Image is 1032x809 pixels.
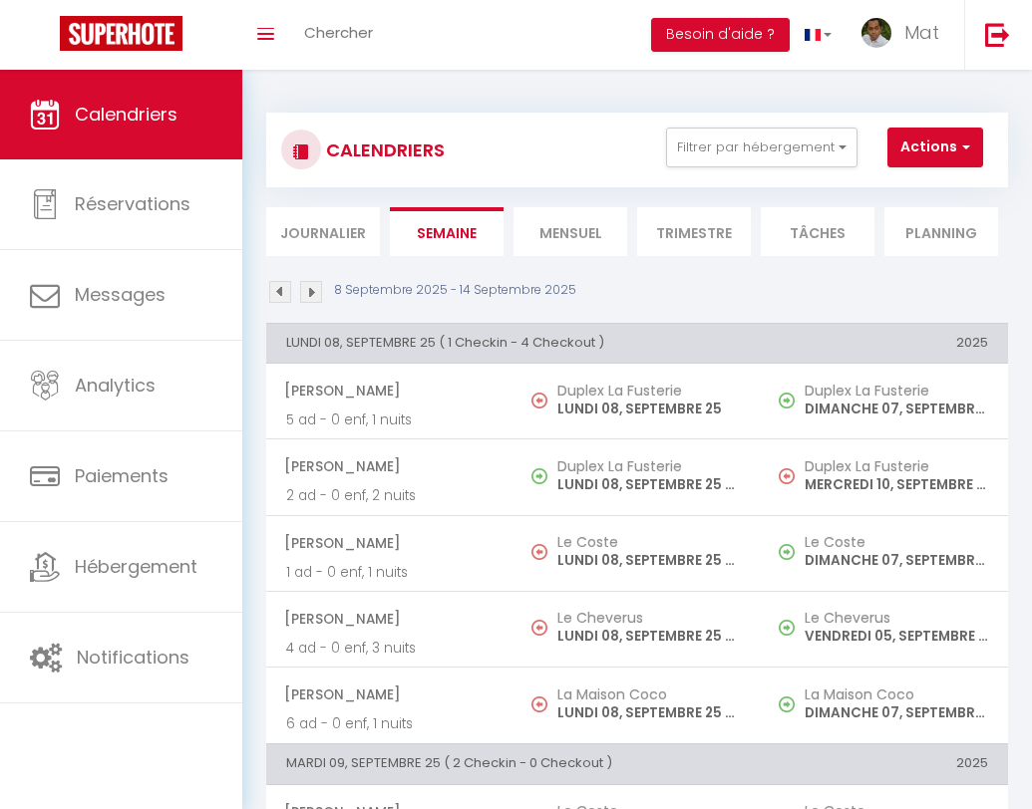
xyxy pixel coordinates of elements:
[805,399,988,419] p: DIMANCHE 07, SEPTEMBRE 25
[266,207,380,256] li: Journalier
[651,18,790,52] button: Besoin d'aide ?
[75,282,166,307] span: Messages
[284,524,494,562] span: [PERSON_NAME]
[637,207,751,256] li: Trimestre
[805,458,988,474] h5: Duplex La Fusterie
[75,373,156,398] span: Analytics
[805,550,988,571] p: DIMANCHE 07, SEPTEMBRE 25 - 19:00
[75,554,197,579] span: Hébergement
[805,474,988,495] p: MERCREDI 10, SEPTEMBRE 25 - 09:00
[805,626,988,647] p: VENDREDI 05, SEPTEMBRE 25 - 17:00
[284,447,494,485] span: [PERSON_NAME]
[805,686,988,702] h5: La Maison Coco
[77,645,189,670] span: Notifications
[666,128,858,167] button: Filtrer par hébergement
[557,458,741,474] h5: Duplex La Fusterie
[531,393,547,408] img: NO IMAGE
[16,8,76,68] button: Ouvrir le widget de chat LiveChat
[321,128,445,172] h3: CALENDRIERS
[557,550,741,571] p: LUNDI 08, SEPTEMBRE 25 - 10:00
[779,393,795,408] img: NO IMAGE
[390,207,504,256] li: Semaine
[779,620,795,636] img: NO IMAGE
[557,383,741,399] h5: Duplex La Fusterie
[60,16,182,51] img: Super Booking
[75,191,190,216] span: Réservations
[779,468,795,484] img: NO IMAGE
[286,713,494,734] p: 6 ad - 0 enf, 1 nuits
[887,128,983,167] button: Actions
[286,562,494,583] p: 1 ad - 0 enf, 1 nuits
[557,399,741,419] p: LUNDI 08, SEPTEMBRE 25
[531,544,547,560] img: NO IMAGE
[266,744,761,784] th: MARDI 09, SEPTEMBRE 25 ( 2 Checkin - 0 Checkout )
[805,534,988,550] h5: Le Coste
[266,323,761,363] th: LUNDI 08, SEPTEMBRE 25 ( 1 Checkin - 4 Checkout )
[286,638,494,659] p: 4 ad - 0 enf, 3 nuits
[284,675,494,713] span: [PERSON_NAME]
[904,20,939,45] span: Mat
[286,409,494,430] p: 5 ad - 0 enf, 1 nuits
[805,702,988,723] p: DIMANCHE 07, SEPTEMBRE 25 - 17:00
[761,744,1008,784] th: 2025
[286,485,494,506] p: 2 ad - 0 enf, 2 nuits
[761,207,874,256] li: Tâches
[75,463,169,488] span: Paiements
[985,22,1010,47] img: logout
[557,474,741,495] p: LUNDI 08, SEPTEMBRE 25 - 17:00
[557,610,741,626] h5: Le Cheverus
[779,696,795,712] img: NO IMAGE
[861,18,891,48] img: ...
[557,534,741,550] h5: Le Coste
[805,383,988,399] h5: Duplex La Fusterie
[805,610,988,626] h5: Le Cheverus
[761,323,1008,363] th: 2025
[531,696,547,712] img: NO IMAGE
[284,600,494,638] span: [PERSON_NAME]
[514,207,627,256] li: Mensuel
[304,22,373,43] span: Chercher
[884,207,998,256] li: Planning
[557,686,741,702] h5: La Maison Coco
[75,102,177,127] span: Calendriers
[531,620,547,636] img: NO IMAGE
[284,372,494,409] span: [PERSON_NAME]
[779,544,795,560] img: NO IMAGE
[557,626,741,647] p: LUNDI 08, SEPTEMBRE 25 - 10:00
[557,702,741,723] p: LUNDI 08, SEPTEMBRE 25 - 10:00
[334,281,576,300] p: 8 Septembre 2025 - 14 Septembre 2025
